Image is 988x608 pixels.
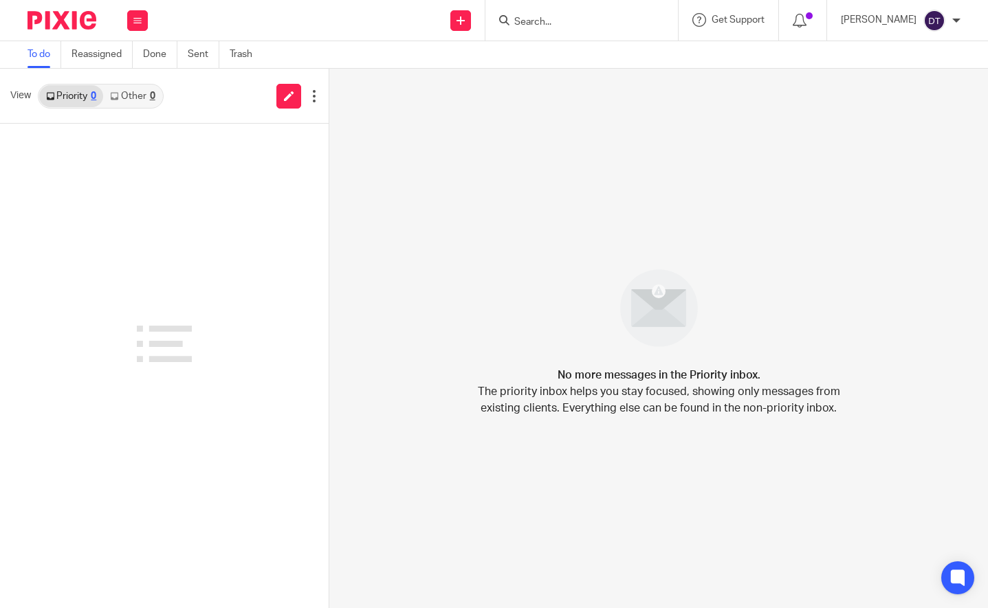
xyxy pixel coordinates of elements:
[150,91,155,101] div: 0
[476,383,841,416] p: The priority inbox helps you stay focused, showing only messages from existing clients. Everythin...
[230,41,263,68] a: Trash
[28,11,96,30] img: Pixie
[10,89,31,103] span: View
[72,41,133,68] a: Reassigned
[103,85,162,107] a: Other0
[513,16,637,29] input: Search
[39,85,103,107] a: Priority0
[558,367,760,383] h4: No more messages in the Priority inbox.
[188,41,219,68] a: Sent
[611,260,707,356] img: image
[712,15,765,25] span: Get Support
[923,10,945,32] img: svg%3E
[28,41,61,68] a: To do
[143,41,177,68] a: Done
[91,91,96,101] div: 0
[841,13,916,27] p: [PERSON_NAME]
